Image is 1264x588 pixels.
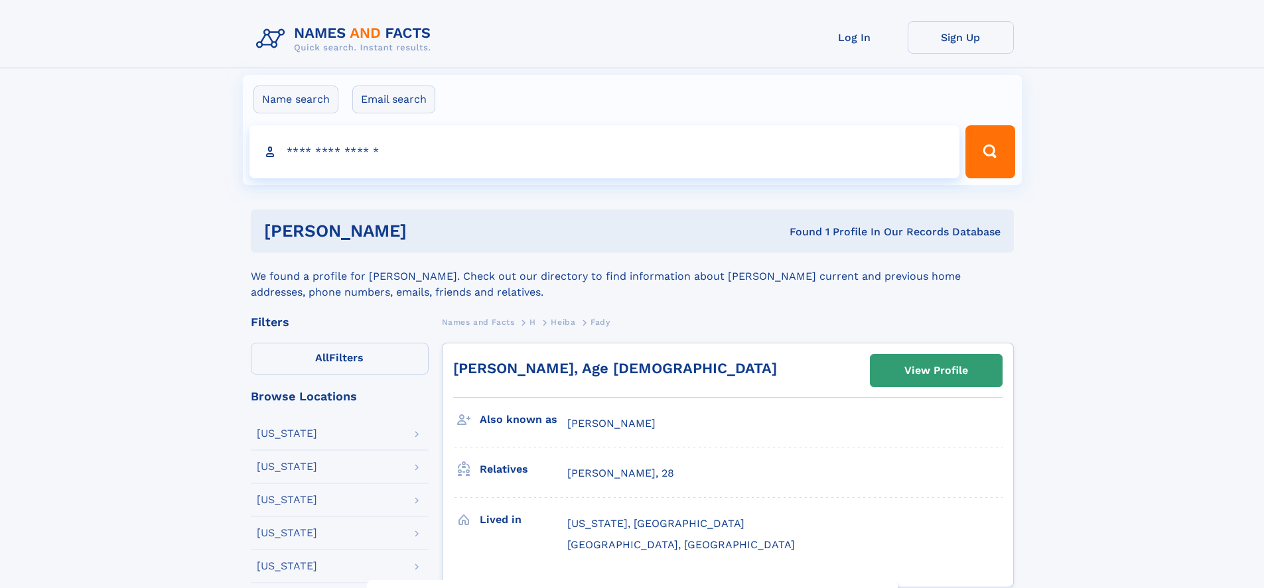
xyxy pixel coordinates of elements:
[251,253,1014,300] div: We found a profile for [PERSON_NAME]. Check out our directory to find information about [PERSON_N...
[567,417,656,430] span: [PERSON_NAME]
[480,408,567,431] h3: Also known as
[249,125,960,178] input: search input
[591,318,610,327] span: Fady
[480,508,567,531] h3: Lived in
[567,466,674,481] a: [PERSON_NAME], 28
[251,390,429,402] div: Browse Locations
[453,360,777,377] a: [PERSON_NAME], Age [DEMOGRAPHIC_DATA]
[551,318,575,327] span: Heiba
[551,314,575,330] a: Heiba
[257,461,317,472] div: [US_STATE]
[257,495,317,505] div: [US_STATE]
[253,86,338,113] label: Name search
[480,458,567,481] h3: Relatives
[257,561,317,571] div: [US_STATE]
[257,528,317,538] div: [US_STATE]
[908,21,1014,54] a: Sign Up
[251,316,429,328] div: Filters
[315,351,329,364] span: All
[567,517,744,530] span: [US_STATE], [GEOGRAPHIC_DATA]
[871,355,1002,386] a: View Profile
[257,428,317,439] div: [US_STATE]
[264,223,598,239] h1: [PERSON_NAME]
[904,355,968,386] div: View Profile
[251,343,429,375] label: Filters
[529,318,536,327] span: H
[567,538,795,551] span: [GEOGRAPHIC_DATA], [GEOGRAPHIC_DATA]
[965,125,1015,178] button: Search Button
[442,314,515,330] a: Names and Facts
[529,314,536,330] a: H
[802,21,908,54] a: Log In
[598,225,1001,239] div: Found 1 Profile In Our Records Database
[352,86,435,113] label: Email search
[251,21,442,57] img: Logo Names and Facts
